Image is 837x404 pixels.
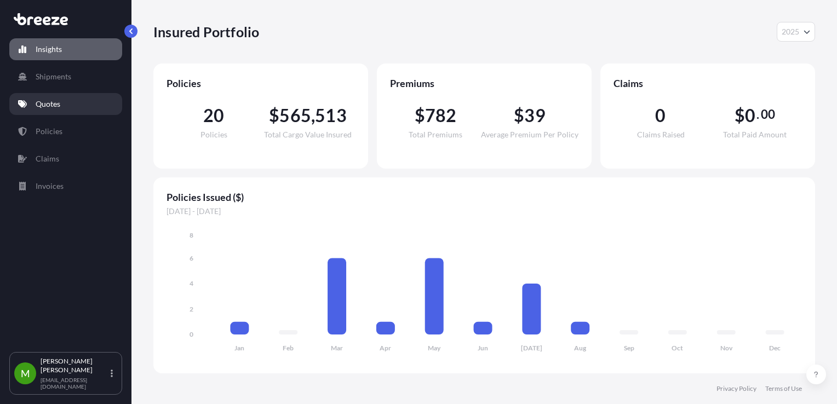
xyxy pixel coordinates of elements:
[735,107,745,124] span: $
[36,181,64,192] p: Invoices
[9,38,122,60] a: Insights
[481,131,578,138] span: Average Premium Per Policy
[723,131,787,138] span: Total Paid Amount
[167,77,355,90] span: Policies
[167,206,802,217] span: [DATE] - [DATE]
[777,22,815,42] button: Year Selector
[190,330,193,338] tspan: 0
[190,279,193,287] tspan: 4
[21,368,30,379] span: M
[36,44,62,55] p: Insights
[637,131,685,138] span: Claims Raised
[655,107,666,124] span: 0
[769,344,781,352] tspan: Dec
[234,344,244,352] tspan: Jan
[315,107,347,124] span: 513
[279,107,311,124] span: 565
[311,107,315,124] span: ,
[761,110,775,119] span: 00
[720,344,733,352] tspan: Nov
[167,191,802,204] span: Policies Issued ($)
[514,107,524,124] span: $
[782,26,799,37] span: 2025
[9,175,122,197] a: Invoices
[9,148,122,170] a: Claims
[190,231,193,239] tspan: 8
[9,120,122,142] a: Policies
[9,93,122,115] a: Quotes
[36,126,62,137] p: Policies
[380,344,391,352] tspan: Apr
[269,107,279,124] span: $
[624,344,634,352] tspan: Sep
[331,344,343,352] tspan: Mar
[409,131,462,138] span: Total Premiums
[264,131,352,138] span: Total Cargo Value Insured
[203,107,224,124] span: 20
[390,77,578,90] span: Premiums
[428,344,441,352] tspan: May
[521,344,542,352] tspan: [DATE]
[153,23,259,41] p: Insured Portfolio
[614,77,802,90] span: Claims
[36,71,71,82] p: Shipments
[672,344,683,352] tspan: Oct
[415,107,425,124] span: $
[190,305,193,313] tspan: 2
[36,99,60,109] p: Quotes
[41,357,108,374] p: [PERSON_NAME] [PERSON_NAME]
[36,153,59,164] p: Claims
[745,107,755,124] span: 0
[9,66,122,88] a: Shipments
[716,384,756,393] a: Privacy Policy
[41,377,108,390] p: [EMAIL_ADDRESS][DOMAIN_NAME]
[283,344,294,352] tspan: Feb
[756,110,759,119] span: .
[524,107,545,124] span: 39
[574,344,587,352] tspan: Aug
[765,384,802,393] a: Terms of Use
[425,107,457,124] span: 782
[200,131,227,138] span: Policies
[478,344,488,352] tspan: Jun
[190,254,193,262] tspan: 6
